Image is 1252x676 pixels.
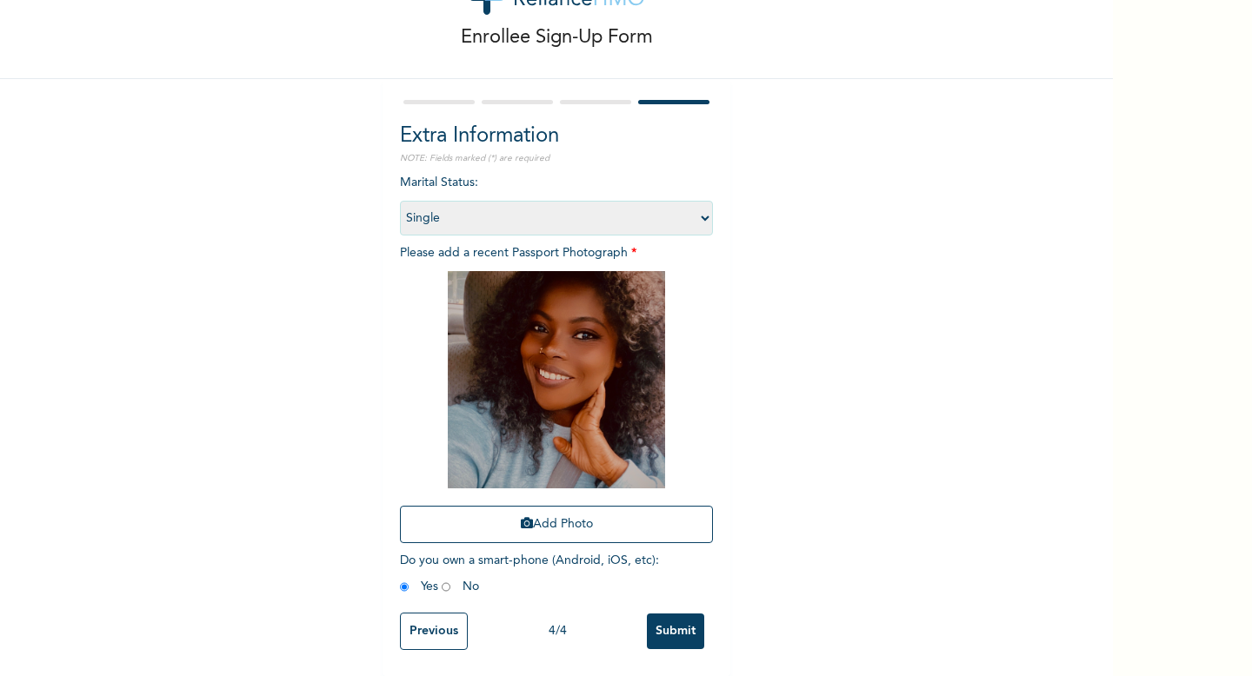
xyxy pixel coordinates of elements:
[400,152,713,165] p: NOTE: Fields marked (*) are required
[400,554,659,593] span: Do you own a smart-phone (Android, iOS, etc) : Yes No
[448,271,665,488] img: Crop
[400,247,713,552] span: Please add a recent Passport Photograph
[400,613,468,650] input: Previous
[400,176,713,224] span: Marital Status :
[461,23,653,52] p: Enrollee Sign-Up Form
[647,613,704,649] input: Submit
[400,121,713,152] h2: Extra Information
[400,506,713,543] button: Add Photo
[468,622,647,640] div: 4 / 4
